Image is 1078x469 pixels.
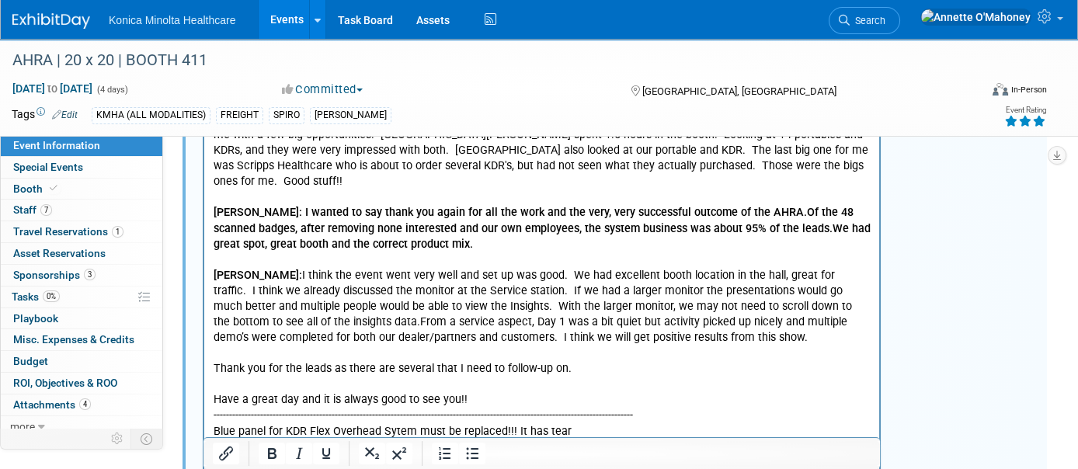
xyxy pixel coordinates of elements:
[642,85,836,97] span: [GEOGRAPHIC_DATA], [GEOGRAPHIC_DATA]
[9,287,666,302] p: Have a great day and it is always good to see you!!
[92,107,210,123] div: KMHA (ALL MODALITIES)
[10,420,35,433] span: more
[52,109,78,120] a: Edit
[1,157,162,178] a: Special Events
[109,14,235,26] span: Konica Minolta Healthcare
[43,290,60,302] span: 0%
[12,82,93,96] span: [DATE] [DATE]
[84,269,96,280] span: 3
[79,398,91,410] span: 4
[1,243,162,264] a: Asset Reservations
[920,9,1031,26] img: Annette O'Mahoney
[269,107,304,123] div: SPIRO
[131,429,163,449] td: Toggle Event Tabs
[1,394,162,415] a: Attachments4
[13,269,96,281] span: Sponsorships
[1,287,162,307] a: Tasks0%
[259,443,285,464] button: Bold
[9,162,666,240] p: I think the event went very well and set up was good. We had excellent booth location in the hall...
[458,443,485,464] button: Bullet list
[1004,106,1046,114] div: Event Rating
[12,106,78,124] td: Tags
[359,443,385,464] button: Subscript
[216,107,263,123] div: FREIGHT
[40,204,52,216] span: 7
[13,225,123,238] span: Travel Reservations
[12,13,90,29] img: ExhibitDay
[12,290,60,303] span: Tasks
[1,135,162,156] a: Event Information
[45,82,60,95] span: to
[13,182,61,195] span: Booth
[13,139,100,151] span: Event Information
[1,416,162,437] a: more
[9,116,666,145] b: We had great spot, great booth and the correct product mix.
[1,265,162,286] a: Sponsorships3
[13,161,83,173] span: Special Events
[431,443,457,464] button: Numbered list
[1,308,162,329] a: Playbook
[9,163,98,176] b: [PERSON_NAME]:
[13,355,48,367] span: Budget
[993,83,1008,96] img: Format-Inperson.png
[1,200,162,221] a: Staff7
[9,7,188,20] b: [PERSON_NAME]' [PERSON_NAME]:
[13,247,106,259] span: Asset Reservations
[829,7,900,34] a: Search
[1,373,162,394] a: ROI, Objectives & ROO
[13,203,52,216] span: Staff
[9,100,603,113] b: [PERSON_NAME]: I wanted to say thank you again for all the work and the very, very successful out...
[1,351,162,372] a: Budget
[850,15,885,26] span: Search
[96,85,128,95] span: (4 days)
[50,184,57,193] i: Booth reservation complete
[7,47,958,75] div: AHRA | 20 x 20 | BOOTH 411
[286,443,312,464] button: Italic
[386,443,412,464] button: Superscript
[9,302,666,318] p: -------------------------------------------------------------------------------------------------...
[104,429,131,449] td: Personalize Event Tab Strip
[213,443,239,464] button: Insert/edit link
[9,100,649,129] b: Of the 48 scanned badges, after removing none interested and our own employees, the system busine...
[13,312,58,325] span: Playbook
[1010,84,1047,96] div: In-Person
[894,81,1047,104] div: Event Format
[13,398,91,411] span: Attachments
[13,377,117,389] span: ROI, Objectives & ROO
[1,179,162,200] a: Booth
[310,107,391,123] div: [PERSON_NAME]
[1,329,162,350] a: Misc. Expenses & Credits
[9,6,666,84] p: Hey [PERSON_NAME]! [PERSON_NAME] location and set up was great! It was a great show for me with a...
[276,82,369,98] button: Committed
[9,255,666,271] p: Thank you for the leads as there are several that I need to follow-up on.
[13,333,134,346] span: Misc. Expenses & Credits
[1,221,162,242] a: Travel Reservations1
[313,443,339,464] button: Underline
[112,226,123,238] span: 1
